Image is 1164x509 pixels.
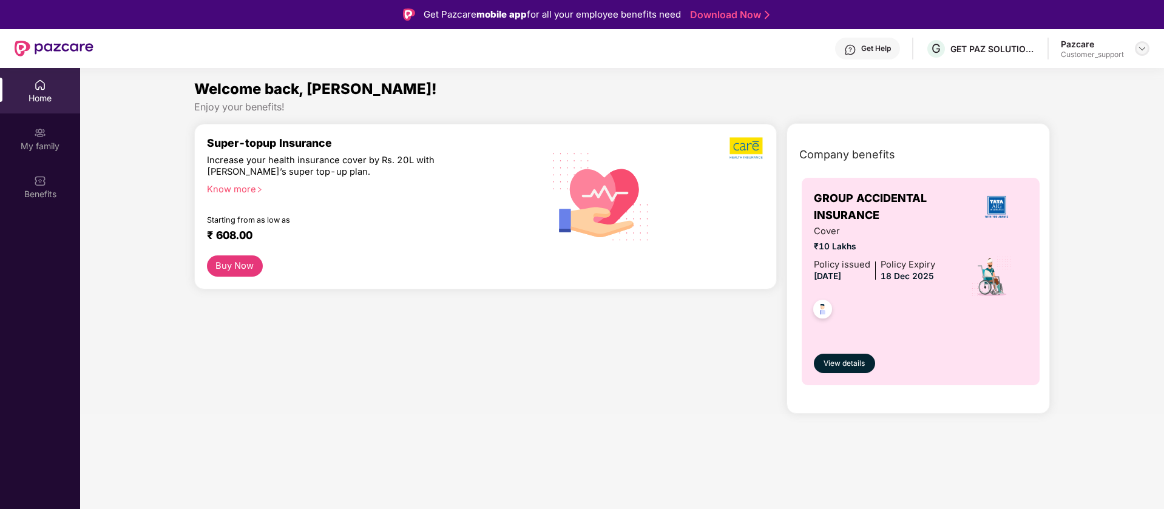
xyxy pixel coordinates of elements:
[814,224,935,238] span: Cover
[808,296,837,326] img: svg+xml;base64,PHN2ZyB4bWxucz0iaHR0cDovL3d3dy53My5vcmcvMjAwMC9zdmciIHdpZHRoPSI0OC45NDMiIGhlaWdodD...
[207,215,481,224] div: Starting from as low as
[194,101,1051,113] div: Enjoy your benefits!
[34,79,46,91] img: svg+xml;base64,PHN2ZyBpZD0iSG9tZSIgeG1sbnM9Imh0dHA6Ly93d3cudzMub3JnLzIwMDAvc3ZnIiB3aWR0aD0iMjAiIG...
[1061,50,1124,59] div: Customer_support
[1061,38,1124,50] div: Pazcare
[881,258,935,272] div: Policy Expiry
[932,41,941,56] span: G
[861,44,891,53] div: Get Help
[34,175,46,187] img: svg+xml;base64,PHN2ZyBpZD0iQmVuZWZpdHMiIHhtbG5zPSJodHRwOi8vd3d3LnczLm9yZy8yMDAwL3N2ZyIgd2lkdGg9Ij...
[814,271,841,281] span: [DATE]
[34,127,46,139] img: svg+xml;base64,PHN2ZyB3aWR0aD0iMjAiIGhlaWdodD0iMjAiIHZpZXdCb3g9IjAgMCAyMCAyMCIgZmlsbD0ibm9uZSIgeG...
[970,255,1012,298] img: icon
[729,137,764,160] img: b5dec4f62d2307b9de63beb79f102df3.png
[256,186,263,193] span: right
[814,190,966,224] span: GROUP ACCIDENTAL INSURANCE
[403,8,415,21] img: Logo
[207,155,479,178] div: Increase your health insurance cover by Rs. 20L with [PERSON_NAME]’s super top-up plan.
[207,255,263,277] button: Buy Now
[690,8,766,21] a: Download Now
[207,137,532,149] div: Super-topup Insurance
[814,258,870,272] div: Policy issued
[824,358,865,369] span: View details
[844,44,856,56] img: svg+xml;base64,PHN2ZyBpZD0iSGVscC0zMngzMiIgeG1sbnM9Imh0dHA6Ly93d3cudzMub3JnLzIwMDAvc3ZnIiB3aWR0aD...
[980,190,1013,223] img: insurerLogo
[950,43,1035,55] div: GET PAZ SOLUTIONS PRIVATE LIMTED
[1137,44,1147,53] img: svg+xml;base64,PHN2ZyBpZD0iRHJvcGRvd24tMzJ4MzIiIHhtbG5zPSJodHRwOi8vd3d3LnczLm9yZy8yMDAwL3N2ZyIgd2...
[476,8,527,20] strong: mobile app
[799,146,895,163] span: Company benefits
[814,240,935,254] span: ₹10 Lakhs
[881,271,934,281] span: 18 Dec 2025
[765,8,770,21] img: Stroke
[207,184,525,192] div: Know more
[207,229,520,243] div: ₹ 608.00
[814,354,875,373] button: View details
[194,80,437,98] span: Welcome back, [PERSON_NAME]!
[15,41,93,56] img: New Pazcare Logo
[424,7,681,22] div: Get Pazcare for all your employee benefits need
[543,137,659,255] img: svg+xml;base64,PHN2ZyB4bWxucz0iaHR0cDovL3d3dy53My5vcmcvMjAwMC9zdmciIHhtbG5zOnhsaW5rPSJodHRwOi8vd3...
